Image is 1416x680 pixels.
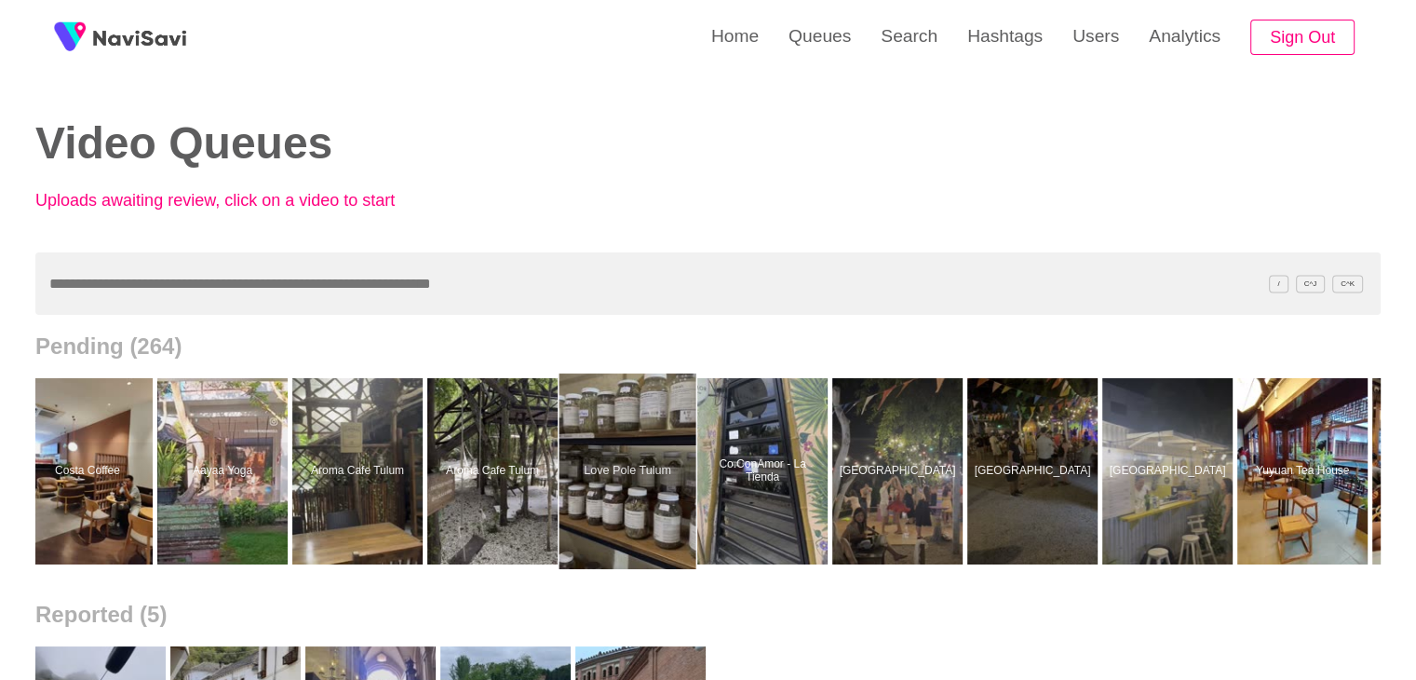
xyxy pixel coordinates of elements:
[1237,378,1372,564] a: Yuyuan Tea HouseYuyuan Tea House
[35,191,445,211] p: Uploads awaiting review, click on a video to start
[967,378,1102,564] a: [GEOGRAPHIC_DATA]Palma Central
[47,14,93,61] img: fireSpot
[1296,275,1326,292] span: C^J
[93,28,186,47] img: fireSpot
[292,378,427,564] a: Aroma Cafe TulumAroma Cafe Tulum
[1250,20,1355,56] button: Sign Out
[832,378,967,564] a: [GEOGRAPHIC_DATA]Palma Central
[1102,378,1237,564] a: [GEOGRAPHIC_DATA]Palma Central
[35,602,1381,628] h2: Reported (5)
[562,378,697,564] a: Love Pole TulumLove Pole Tulum
[427,378,562,564] a: Aroma Cafe TulumAroma Cafe Tulum
[697,378,832,564] a: Co.ConAmor - La TiendaCo.ConAmor - La Tienda
[22,378,157,564] a: Costa CoffeeCosta Coffee
[35,119,680,169] h2: Video Queues
[1332,275,1363,292] span: C^K
[157,378,292,564] a: Aayaa YogaAayaa Yoga
[35,333,1381,360] h2: Pending (264)
[1269,275,1288,292] span: /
